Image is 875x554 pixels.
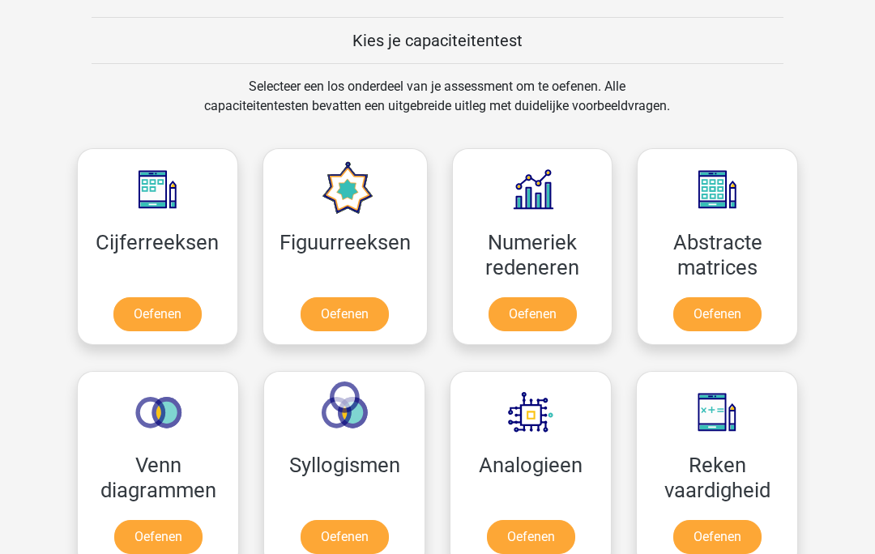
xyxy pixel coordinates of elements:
[113,298,202,332] a: Oefenen
[92,32,783,51] h5: Kies je capaciteitentest
[189,78,685,136] div: Selecteer een los onderdeel van je assessment om te oefenen. Alle capaciteitentesten bevatten een...
[489,298,577,332] a: Oefenen
[673,298,762,332] a: Oefenen
[301,298,389,332] a: Oefenen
